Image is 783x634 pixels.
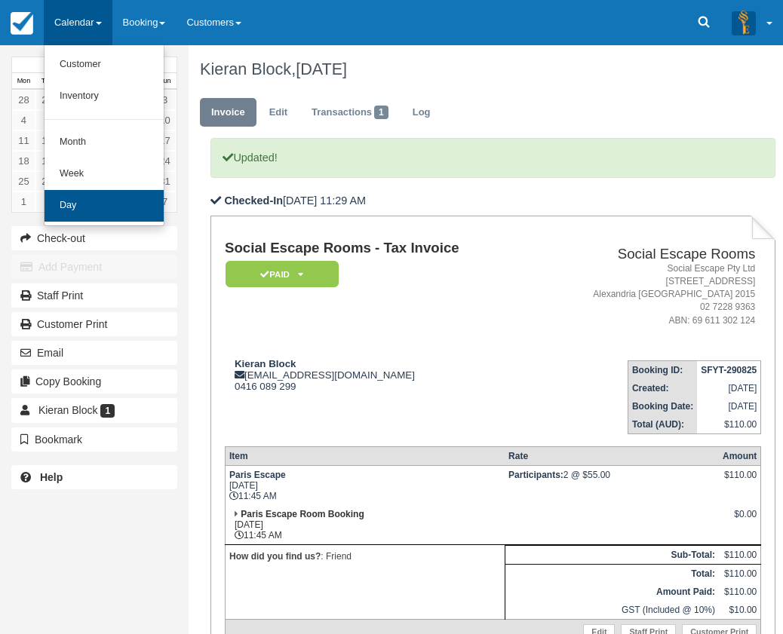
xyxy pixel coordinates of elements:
[628,360,697,379] th: Booking ID:
[153,171,177,191] a: 31
[11,369,177,394] button: Copy Booking
[296,60,347,78] span: [DATE]
[35,110,59,130] a: 5
[153,191,177,212] a: 7
[505,601,719,620] td: GST (Included @ 10%)
[505,545,719,564] th: Sub-Total:
[12,171,35,191] a: 25
[153,73,177,90] th: Sun
[35,191,59,212] a: 2
[45,49,164,81] a: Customer
[719,446,761,465] th: Amount
[11,341,177,365] button: Email
[225,240,533,256] h1: Social Escape Rooms - Tax Invoice
[12,151,35,171] a: 18
[719,564,761,583] td: $110.00
[719,601,761,620] td: $10.00
[505,583,719,601] th: Amount Paid:
[539,262,755,327] address: Social Escape Pty Ltd [STREET_ADDRESS] Alexandria [GEOGRAPHIC_DATA] 2015 02 7228 9363 ABN: 69 611...
[35,90,59,110] a: 29
[35,151,59,171] a: 19
[12,90,35,110] a: 28
[12,130,35,151] a: 11
[225,465,505,505] td: [DATE] 11:45 AM
[153,130,177,151] a: 17
[697,379,761,397] td: [DATE]
[505,446,719,465] th: Rate
[35,130,59,151] a: 12
[210,138,775,178] p: Updated!
[11,226,177,250] button: Check-out
[723,509,757,531] div: $0.00
[226,261,339,287] em: Paid
[12,110,35,130] a: 4
[40,471,63,483] b: Help
[300,98,400,127] a: Transactions1
[11,465,177,489] a: Help
[225,260,333,288] a: Paid
[505,465,719,505] td: 2 @ $55.00
[35,171,59,191] a: 26
[505,564,719,583] th: Total:
[723,470,757,492] div: $110.00
[45,81,164,112] a: Inventory
[210,193,775,209] p: [DATE] 11:29 AM
[100,404,115,418] span: 1
[45,190,164,222] a: Day
[45,127,164,158] a: Month
[628,397,697,415] th: Booking Date:
[38,404,98,416] span: Kieran Block
[35,73,59,90] th: Tue
[241,509,364,519] strong: Paris Escape Room Booking
[235,358,296,369] strong: Kieran Block
[628,379,697,397] th: Created:
[697,397,761,415] td: [DATE]
[200,98,256,127] a: Invoice
[401,98,442,127] a: Log
[11,255,177,279] button: Add Payment
[11,427,177,452] button: Bookmark
[225,505,505,545] td: [DATE] 11:45 AM
[153,110,177,130] a: 10
[229,551,321,562] strong: How did you find us?
[719,545,761,564] td: $110.00
[628,415,697,434] th: Total (AUD):
[11,398,177,422] a: Kieran Block 1
[200,60,765,78] h1: Kieran Block,
[153,151,177,171] a: 24
[11,312,177,336] a: Customer Print
[12,73,35,90] th: Mon
[225,358,533,392] div: [EMAIL_ADDRESS][DOMAIN_NAME] 0416 089 299
[225,446,505,465] th: Item
[12,191,35,212] a: 1
[374,106,388,119] span: 1
[697,415,761,434] td: $110.00
[45,158,164,190] a: Week
[11,12,33,35] img: checkfront-main-nav-mini-logo.png
[229,470,286,480] strong: Paris Escape
[229,549,501,564] p: : Friend
[701,365,757,375] strong: SFYT-290825
[732,11,756,35] img: A3
[11,283,177,308] a: Staff Print
[44,45,164,226] ul: Calendar
[258,98,299,127] a: Edit
[224,194,283,207] b: Checked-In
[508,470,563,480] strong: Participants
[153,90,177,110] a: 3
[539,247,755,262] h2: Social Escape Rooms
[719,583,761,601] td: $110.00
